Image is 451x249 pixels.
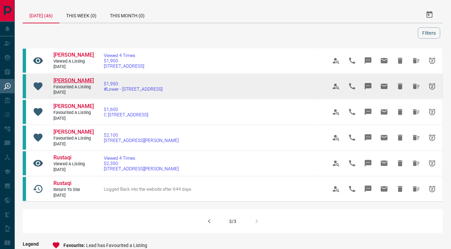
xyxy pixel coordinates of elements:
span: Return to Site [53,187,93,193]
span: Rustaqi [53,180,71,186]
span: Email [376,104,392,120]
span: Rustaqi [53,154,71,161]
span: Hide [392,78,408,94]
div: condos.ca [23,177,26,201]
span: Email [376,181,392,197]
span: Hide [392,155,408,171]
span: View Profile [328,104,344,120]
span: View Profile [328,53,344,69]
span: Email [376,155,392,171]
a: [PERSON_NAME] [53,129,93,136]
span: Viewed 4 Times [104,155,179,161]
span: Call [344,155,360,171]
div: condos.ca [23,151,26,175]
span: Message [360,104,376,120]
a: Viewed 4 Times$2,350[STREET_ADDRESS][PERSON_NAME] [104,155,179,171]
a: $1,600C [STREET_ADDRESS] [104,107,148,117]
span: Favourited a Listing [53,84,93,90]
span: Snooze [424,53,440,69]
span: [STREET_ADDRESS][PERSON_NAME] [104,138,179,143]
span: Message [360,155,376,171]
span: $1,950 [104,81,163,86]
span: [STREET_ADDRESS][PERSON_NAME] [104,166,179,171]
span: [PERSON_NAME] [53,103,94,109]
span: Favourite [63,243,86,248]
span: [PERSON_NAME] [53,129,94,135]
span: Message [360,130,376,146]
span: Snooze [424,130,440,146]
span: [DATE] [53,167,93,173]
span: Snooze [424,155,440,171]
span: [DATE] [53,116,93,121]
a: [PERSON_NAME] [53,77,93,84]
span: Call [344,53,360,69]
div: [DATE] (46) [23,7,59,23]
span: $1,900 [104,58,144,63]
button: Select Date Range [422,7,438,23]
span: C [STREET_ADDRESS] [104,112,148,117]
span: Email [376,130,392,146]
a: $1,950#Lower - [STREET_ADDRESS] [104,81,163,92]
span: Hide [392,181,408,197]
span: [DATE] [53,193,93,198]
span: Viewed 4 Times [104,53,144,58]
span: Snooze [424,181,440,197]
a: Rustaqi [53,180,93,187]
span: Hide All from Rustaqi [408,181,424,197]
a: [PERSON_NAME] [53,52,93,59]
button: Filters [418,27,440,39]
span: Favourited a Listing [53,110,93,116]
span: View Profile [328,78,344,94]
div: condos.ca [23,74,26,98]
span: Hide [392,104,408,120]
span: Hide All from Elsie Tre [408,130,424,146]
span: Email [376,78,392,94]
span: Snooze [424,78,440,94]
span: Lead has Favourited a Listing [86,243,147,248]
span: Hide All from Logan Pedlar [408,53,424,69]
span: [STREET_ADDRESS] [104,63,144,69]
a: $2,100[STREET_ADDRESS][PERSON_NAME] [104,132,179,143]
span: Hide [392,53,408,69]
span: Hide All from Rustaqi [408,155,424,171]
div: condos.ca [23,126,26,150]
span: [DATE] [53,90,93,95]
div: 3/3 [229,219,237,224]
span: View Profile [328,130,344,146]
span: Message [360,78,376,94]
span: Call [344,104,360,120]
span: [PERSON_NAME] [53,77,94,84]
span: Favourited a Listing [53,136,93,141]
div: This Week (0) [59,7,103,23]
span: Hide All from Elsie Tre [408,78,424,94]
span: $2,350 [104,161,179,166]
span: Logged Back into the website after 644 days [104,186,191,192]
span: Snooze [424,104,440,120]
span: Message [360,181,376,197]
span: View Profile [328,155,344,171]
div: This Month (0) [103,7,151,23]
span: [DATE] [53,64,93,70]
span: #Lower - [STREET_ADDRESS] [104,86,163,92]
span: Call [344,181,360,197]
span: $1,600 [104,107,148,112]
span: Hide All from Elsie Tre [408,104,424,120]
span: Viewed a Listing [53,59,93,64]
span: [DATE] [53,141,93,147]
span: Call [344,130,360,146]
a: Viewed 4 Times$1,900[STREET_ADDRESS] [104,53,144,69]
span: Call [344,78,360,94]
a: Rustaqi [53,154,93,161]
span: Viewed a Listing [53,161,93,167]
a: [PERSON_NAME] [53,103,93,110]
div: condos.ca [23,100,26,124]
span: View Profile [328,181,344,197]
span: Email [376,53,392,69]
span: Hide [392,130,408,146]
span: Message [360,53,376,69]
span: [PERSON_NAME] [53,52,94,58]
span: $2,100 [104,132,179,138]
div: condos.ca [23,49,26,73]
